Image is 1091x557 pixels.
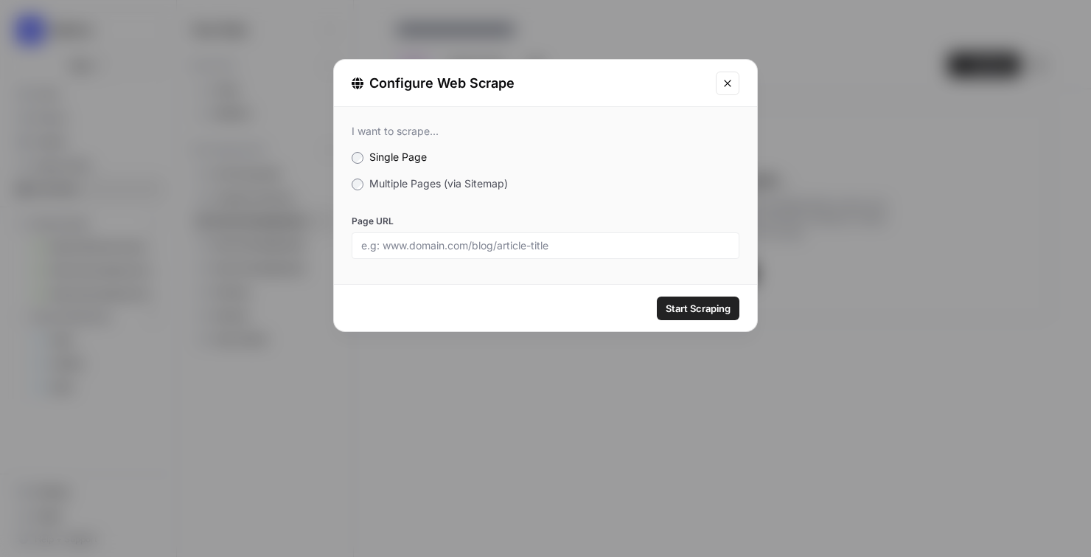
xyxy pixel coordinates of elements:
[657,297,739,320] button: Start Scraping
[666,301,731,316] span: Start Scraping
[361,239,730,252] input: e.g: www.domain.com/blog/article-title
[352,125,739,138] div: I want to scrape...
[352,215,739,228] label: Page URL
[352,179,363,190] input: Multiple Pages (via Sitemap)
[369,177,508,190] span: Multiple Pages (via Sitemap)
[352,152,363,164] input: Single Page
[352,73,707,94] div: Configure Web Scrape
[716,72,739,95] button: Close modal
[369,151,427,163] span: Single Page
